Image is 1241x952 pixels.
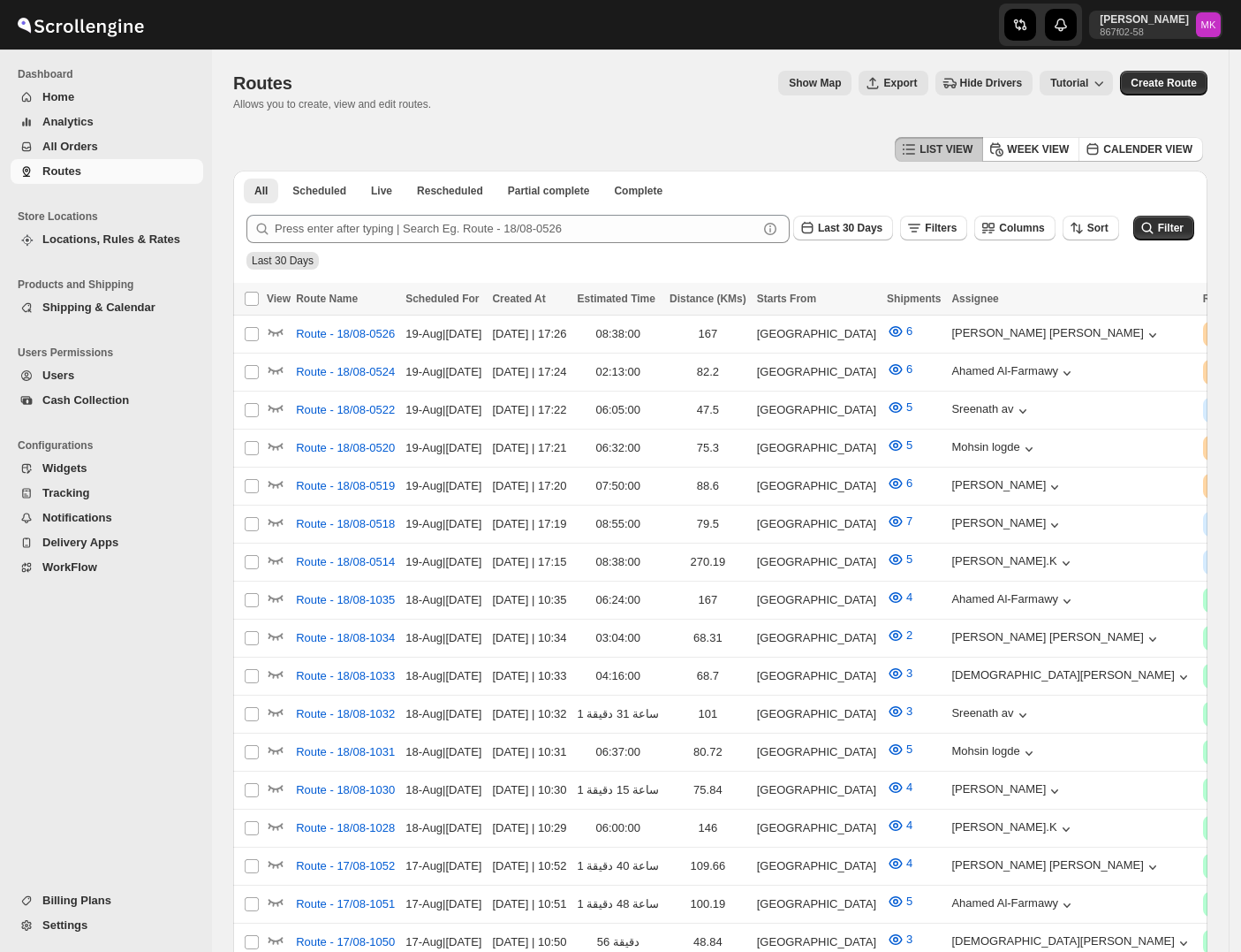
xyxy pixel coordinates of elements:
button: [PERSON_NAME] [951,782,1063,800]
div: [GEOGRAPHIC_DATA] [757,933,876,951]
span: Partial complete [508,184,590,198]
button: Mohsin logde [951,744,1037,762]
div: 08:38:00 [577,553,659,571]
span: 19-Aug | [DATE] [405,327,481,340]
div: [PERSON_NAME] [951,478,1063,496]
span: Filter [1158,222,1184,234]
button: Ahamed Al-Farmawy [951,592,1076,610]
button: Notifications [11,506,203,530]
button: Route - 18/08-1035 [285,586,405,614]
button: 3 [876,659,923,688]
span: Created At [492,293,545,305]
span: CALENDER VIEW [1103,142,1192,156]
span: Home [42,90,74,103]
span: Store Locations [18,209,203,224]
span: 2 [906,628,912,642]
span: Last 30 Days [818,222,882,234]
span: 5 [906,895,912,908]
span: Route - 18/08-0518 [296,515,395,533]
div: 101 [670,705,746,723]
span: Cash Collection [42,393,129,407]
div: 48.84 [670,933,746,951]
span: Users Permissions [18,346,203,360]
div: 167 [670,591,746,609]
div: [GEOGRAPHIC_DATA] [757,439,876,457]
button: 5 [876,393,923,422]
button: Delivery Apps [11,530,203,555]
div: [DATE] | 17:20 [492,477,566,495]
span: Starts From [757,293,816,305]
span: 3 [906,666,912,680]
div: [GEOGRAPHIC_DATA] [757,401,876,419]
button: Ahamed Al-Farmawy [951,896,1076,914]
div: 1 ساعة 48 دقيقة [577,895,659,913]
span: 19-Aug | [DATE] [405,403,481,416]
span: Last 30 Days [252,255,314,267]
button: Route - 18/08-1031 [285,738,405,766]
button: Sreenath av [951,402,1031,420]
button: Sort [1063,216,1119,240]
div: 1 ساعة 40 دقيقة [577,857,659,875]
span: 18-Aug | [DATE] [405,745,481,758]
div: 04:16:00 [577,667,659,685]
span: WorkFlow [42,560,97,574]
div: [GEOGRAPHIC_DATA] [757,743,876,761]
button: 4 [876,811,923,840]
div: [DEMOGRAPHIC_DATA][PERSON_NAME] [951,668,1192,686]
span: Locations, Rules & Rates [42,232,180,246]
button: CALENDER VIEW [1078,137,1203,162]
div: 06:00:00 [577,819,659,837]
div: [DATE] | 10:30 [492,781,566,799]
div: [DATE] | 10:35 [492,591,566,609]
div: 08:55:00 [577,515,659,533]
button: 6 [876,355,923,384]
div: 08:38:00 [577,325,659,343]
span: Route - 18/08-1030 [296,781,395,799]
text: MK [1201,19,1216,30]
button: Billing Plans [11,888,203,913]
button: Route - 17/08-1052 [285,852,405,880]
span: 19-Aug | [DATE] [405,441,481,454]
button: Route - 18/08-0519 [285,472,405,500]
button: 6 [876,317,923,346]
span: Complete [614,184,662,198]
button: Route - 18/08-1034 [285,624,405,652]
div: [DATE] | 10:33 [492,667,566,685]
div: 07:50:00 [577,477,659,495]
span: Scheduled [292,184,346,198]
div: Ahamed Al-Farmawy [951,364,1076,382]
button: Mohsin logde [951,440,1037,458]
div: 03:04:00 [577,629,659,647]
span: Route - 18/08-1033 [296,667,395,685]
button: Route - 18/08-0526 [285,320,405,348]
button: [PERSON_NAME] [951,516,1063,534]
button: [DEMOGRAPHIC_DATA][PERSON_NAME] [951,934,1192,952]
span: 4 [906,781,912,794]
span: Route - 18/08-1035 [296,591,395,609]
p: 867f02-58 [1100,27,1189,37]
div: [DATE] | 10:51 [492,895,566,913]
span: 18-Aug | [DATE] [405,669,481,682]
div: 75.84 [670,781,746,799]
div: 75.3 [670,439,746,457]
span: Configurations [18,438,203,453]
button: Tracking [11,481,203,506]
div: [DATE] | 10:31 [492,743,566,761]
span: Export [883,76,917,90]
button: [PERSON_NAME].K [951,820,1074,838]
span: Columns [999,222,1044,234]
span: Route - 18/08-1028 [296,819,395,837]
span: 17-Aug | [DATE] [405,935,481,948]
span: 18-Aug | [DATE] [405,631,481,644]
div: [DATE] | 17:26 [492,325,566,343]
span: 18-Aug | [DATE] [405,707,481,720]
span: Widgets [42,461,87,475]
button: Cash Collection [11,388,203,413]
span: 18-Aug | [DATE] [405,593,481,606]
div: [DATE] | 17:15 [492,553,566,571]
span: View [267,293,291,305]
span: Tutorial [1050,77,1088,89]
span: 6 [906,362,912,376]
